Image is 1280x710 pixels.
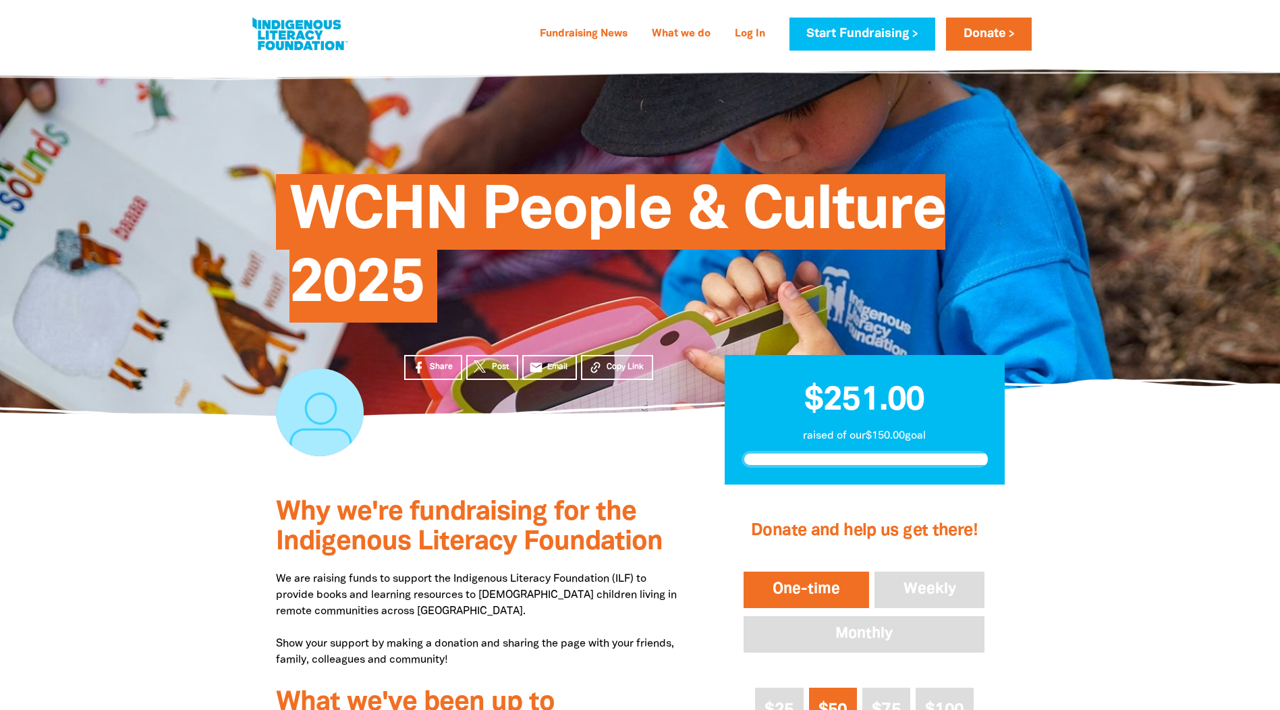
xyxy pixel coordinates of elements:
a: Log In [727,24,773,45]
span: Post [492,361,509,373]
a: Fundraising News [532,24,636,45]
a: emailEmail [522,355,578,380]
a: Post [466,355,518,380]
p: We are raising funds to support the Indigenous Literacy Foundation (ILF) to provide books and lea... [276,571,684,668]
button: Copy Link [581,355,653,380]
a: Share [404,355,462,380]
a: What we do [644,24,719,45]
span: Share [430,361,453,373]
i: email [529,360,543,375]
h2: Donate and help us get there! [741,504,987,558]
button: Monthly [741,613,987,655]
span: $251.00 [804,385,924,416]
a: Donate [946,18,1031,51]
button: One-time [741,569,872,611]
button: Weekly [872,569,988,611]
span: Copy Link [607,361,644,373]
span: Email [547,361,567,373]
p: raised of our $150.00 goal [742,428,988,444]
a: Start Fundraising [789,18,935,51]
span: Why we're fundraising for the Indigenous Literacy Foundation [276,500,663,555]
span: WCHN People & Culture 2025 [289,184,946,323]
